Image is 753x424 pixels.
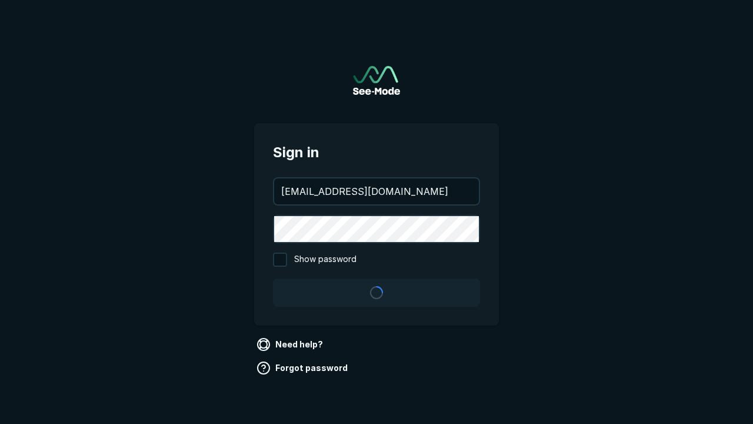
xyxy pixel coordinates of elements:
span: Show password [294,253,356,267]
span: Sign in [273,142,480,163]
img: See-Mode Logo [353,66,400,95]
a: Forgot password [254,359,352,377]
a: Go to sign in [353,66,400,95]
a: Need help? [254,335,328,354]
input: your@email.com [274,178,479,204]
